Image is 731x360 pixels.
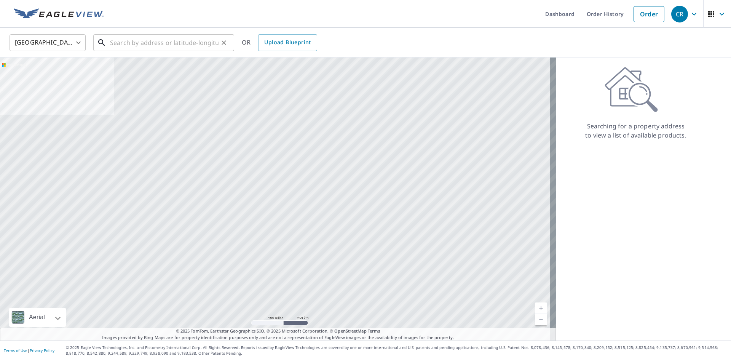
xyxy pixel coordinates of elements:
input: Search by address or latitude-longitude [110,32,219,53]
a: Current Level 5, Zoom In [535,302,547,314]
p: | [4,348,54,353]
div: CR [671,6,688,22]
p: Searching for a property address to view a list of available products. [585,122,687,140]
div: OR [242,34,317,51]
img: EV Logo [14,8,104,20]
button: Clear [219,37,229,48]
div: Aerial [27,308,47,327]
a: Terms [368,328,380,334]
a: Terms of Use [4,348,27,353]
a: Order [634,6,664,22]
a: Privacy Policy [30,348,54,353]
a: Current Level 5, Zoom Out [535,314,547,325]
span: © 2025 TomTom, Earthstar Geographics SIO, © 2025 Microsoft Corporation, © [176,328,380,334]
a: Upload Blueprint [258,34,317,51]
a: OpenStreetMap [334,328,366,334]
span: Upload Blueprint [264,38,311,47]
p: © 2025 Eagle View Technologies, Inc. and Pictometry International Corp. All Rights Reserved. Repo... [66,345,727,356]
div: [GEOGRAPHIC_DATA] [10,32,86,53]
div: Aerial [9,308,66,327]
